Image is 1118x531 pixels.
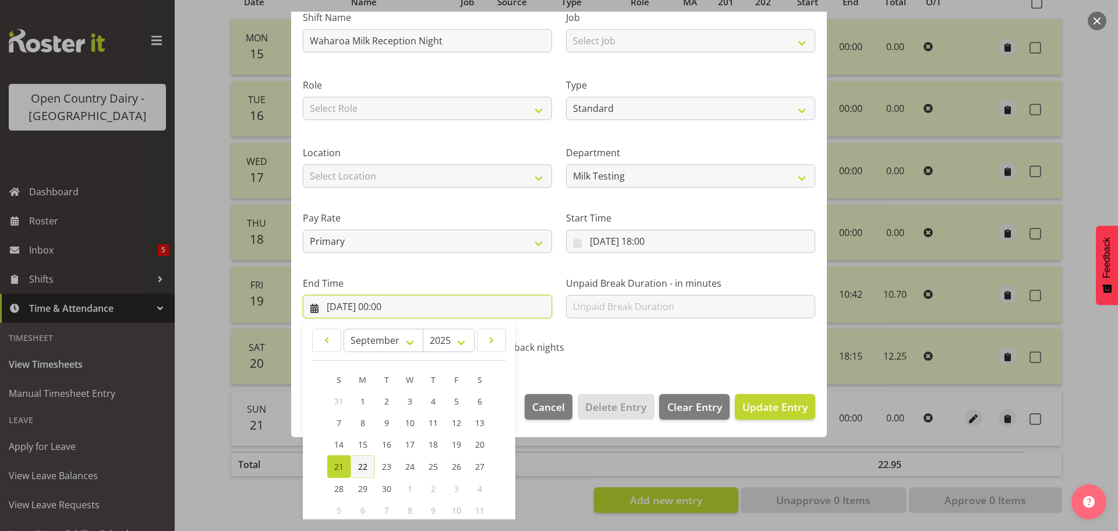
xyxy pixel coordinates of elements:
span: 7 [337,417,341,428]
span: 25 [429,461,438,472]
span: 11 [429,417,438,428]
a: 13 [468,412,491,434]
span: 3 [454,483,459,494]
a: 4 [422,391,445,412]
a: 8 [351,412,375,434]
span: 5 [337,505,341,516]
span: M [359,374,366,385]
a: 12 [445,412,468,434]
span: 11 [475,505,484,516]
a: 11 [422,412,445,434]
a: 23 [375,455,398,478]
span: 20 [475,439,484,450]
span: 23 [382,461,391,472]
span: 8 [360,417,365,428]
label: Role [303,78,552,92]
span: S [477,374,482,385]
button: Clear Entry [659,394,729,420]
a: 6 [468,391,491,412]
span: 29 [358,483,367,494]
label: Shift Name [303,10,552,24]
span: 14 [334,439,344,450]
span: 1 [360,396,365,407]
a: 14 [327,434,351,455]
a: 29 [351,478,375,500]
a: 3 [398,391,422,412]
span: Update Entry [742,400,808,414]
label: Type [566,78,815,92]
a: 2 [375,391,398,412]
span: 10 [452,505,461,516]
button: Feedback - Show survey [1096,226,1118,305]
a: 26 [445,455,468,478]
span: 13 [475,417,484,428]
span: 2 [384,396,389,407]
a: 10 [398,412,422,434]
a: 20 [468,434,491,455]
span: 26 [452,461,461,472]
a: 28 [327,478,351,500]
span: T [431,374,436,385]
span: 15 [358,439,367,450]
span: 12 [452,417,461,428]
span: 9 [431,505,436,516]
label: Start Time [566,211,815,225]
a: 27 [468,455,491,478]
span: 17 [405,439,415,450]
a: 7 [327,412,351,434]
label: Department [566,146,815,160]
a: 15 [351,434,375,455]
span: 5 [454,396,459,407]
span: 19 [452,439,461,450]
a: 24 [398,455,422,478]
label: End Time [303,276,552,290]
a: 9 [375,412,398,434]
input: Shift Name [303,29,552,52]
span: 9 [384,417,389,428]
span: Feedback [1102,237,1112,278]
span: 30 [382,483,391,494]
input: Click to select... [303,295,552,318]
span: 24 [405,461,415,472]
input: Unpaid Break Duration [566,295,815,318]
span: 6 [477,396,482,407]
span: Call back nights [490,342,564,353]
label: Pay Rate [303,211,552,225]
button: Cancel [525,394,572,420]
span: 16 [382,439,391,450]
span: 8 [408,505,412,516]
button: Delete Entry [578,394,654,420]
span: 7 [384,505,389,516]
input: Click to select... [566,230,815,253]
span: 10 [405,417,415,428]
span: 18 [429,439,438,450]
label: Location [303,146,552,160]
span: T [384,374,389,385]
span: 22 [358,461,367,472]
span: 27 [475,461,484,472]
a: 1 [351,391,375,412]
span: W [406,374,413,385]
label: Job [566,10,815,24]
span: 2 [431,483,436,494]
span: 28 [334,483,344,494]
button: Update Entry [735,394,815,420]
a: 21 [327,455,351,478]
a: 16 [375,434,398,455]
span: Clear Entry [667,399,722,414]
a: 30 [375,478,398,500]
span: 4 [431,396,436,407]
a: 18 [422,434,445,455]
a: 19 [445,434,468,455]
span: 6 [360,505,365,516]
a: 22 [351,455,375,478]
span: Delete Entry [585,399,646,414]
span: 3 [408,396,412,407]
a: 25 [422,455,445,478]
span: Cancel [532,399,565,414]
span: S [337,374,341,385]
a: 5 [445,391,468,412]
span: 1 [408,483,412,494]
span: 4 [477,483,482,494]
img: help-xxl-2.png [1083,496,1095,508]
